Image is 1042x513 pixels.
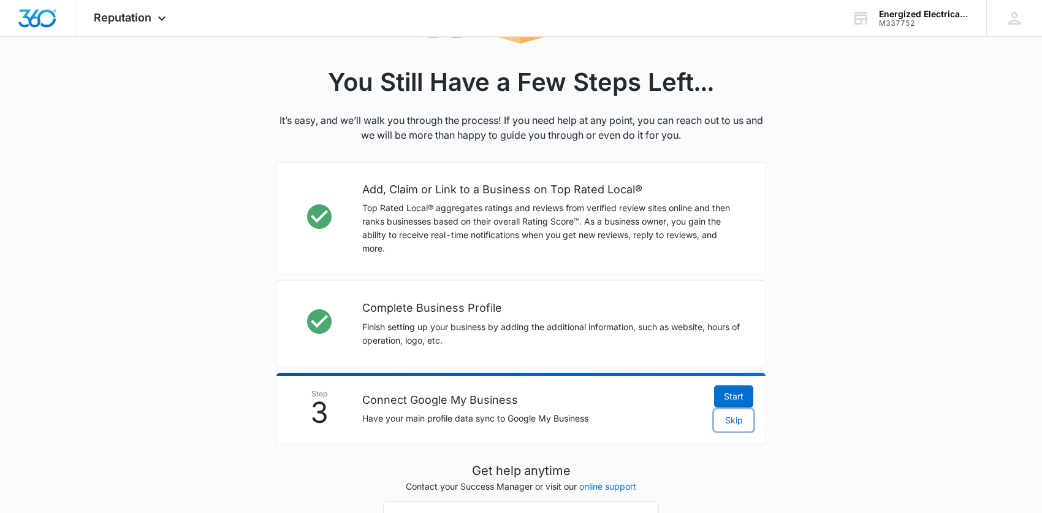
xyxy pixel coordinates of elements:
span: Step [289,390,350,398]
span: Skip [725,414,743,427]
div: account name [879,9,968,19]
p: Finish setting up your business by adding the additional information, such as website, hours of o... [362,320,741,347]
h2: Connect Google My Business [362,391,702,409]
button: Skip [714,409,753,431]
a: online support [579,481,636,492]
p: Have your main profile data sync to Google My Business [362,412,702,425]
h5: Get help anytime [383,461,659,480]
h2: Complete Business Profile [362,299,741,317]
h1: You Still Have a Few Steps Left... [276,64,766,101]
h2: Add, Claim or Link to a Business on Top Rated Local® [362,181,741,198]
p: Contact your Success Manager or visit our [383,480,659,493]
div: 3 [289,390,350,426]
p: Top Rated Local® aggregates ratings and reviews from verified review sites online and then ranks ... [362,201,741,255]
div: account id [879,19,968,28]
a: Start [714,385,753,407]
p: It’s easy, and we’ll walk you through the process! If you need help at any point, you can reach o... [276,113,766,142]
span: Reputation [94,11,151,24]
